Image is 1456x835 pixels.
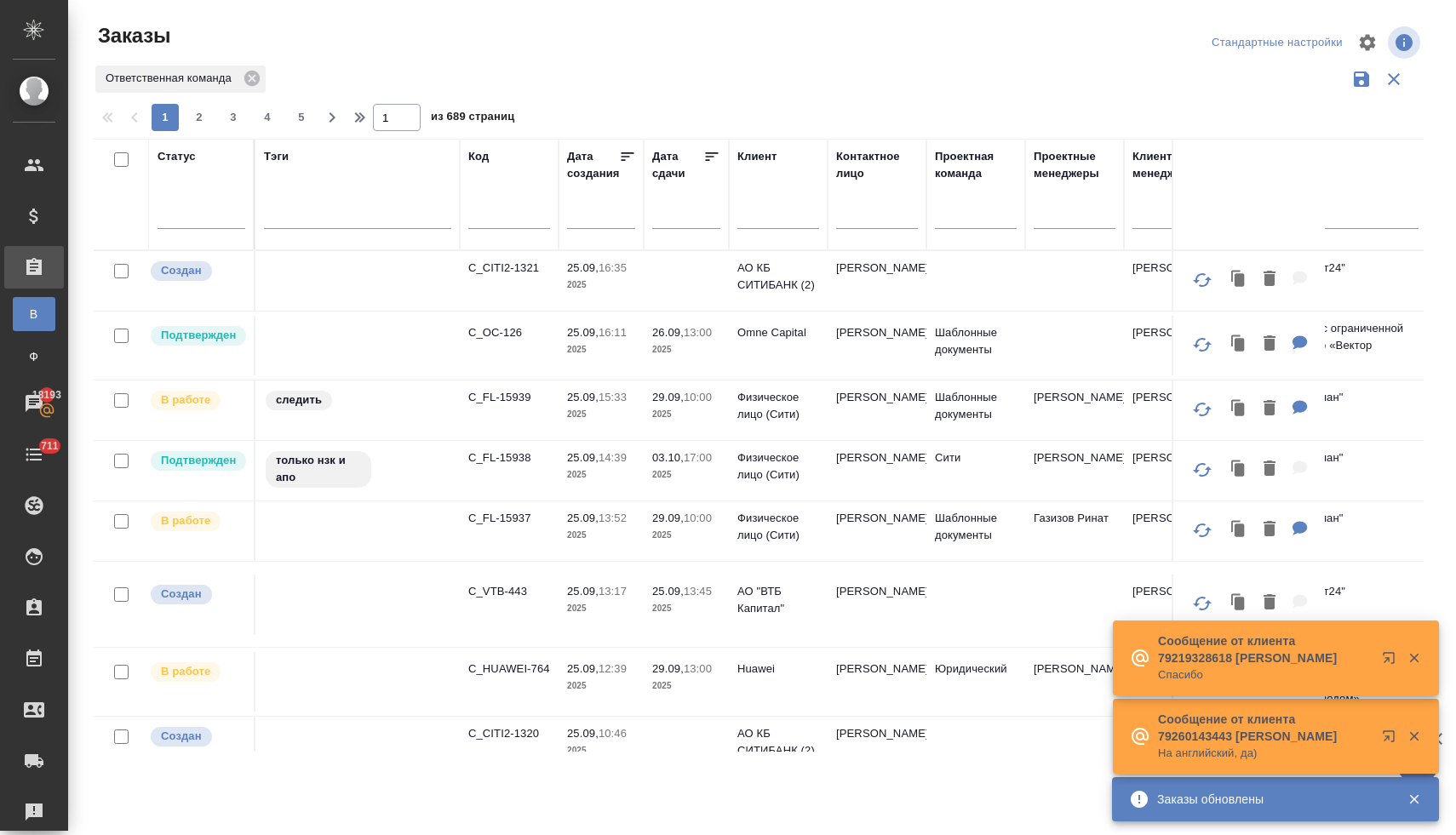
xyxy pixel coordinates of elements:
p: только нзк и апо [276,452,361,486]
button: Удалить [1255,392,1284,426]
td: [PERSON_NAME] [828,575,926,634]
p: 29.09, [652,512,684,524]
p: 2025 [652,678,720,695]
p: C_HUAWEI-764 [468,661,550,678]
div: Контактное лицо [836,148,918,182]
td: (Т2) ООО "Трактат24" [1223,251,1427,311]
button: 4 [254,104,281,131]
p: Подтвержден [161,452,236,469]
td: [PERSON_NAME] [828,441,926,500]
p: 25.09, [567,727,599,740]
p: 2025 [567,527,635,544]
p: 13:52 [599,512,627,524]
div: Ответственная команда [95,66,266,93]
button: 3 [220,104,247,131]
button: Сбросить фильтры [1378,63,1410,95]
td: (МБ) ООО "Монблан" [1223,380,1427,440]
div: Выставляет КМ после уточнения всех необходимых деталей и получения согласия клиента на запуск. С ... [149,324,245,347]
span: 2 [186,109,213,126]
p: 2025 [567,742,635,759]
div: Выставляется автоматически при создании заказа [149,725,245,748]
p: 25.09, [567,451,599,464]
p: Omne Capital [737,324,819,341]
div: Проектная команда [935,148,1017,182]
p: следить [276,392,322,409]
p: Ответственная команда [106,70,238,87]
p: 2025 [652,527,720,544]
span: В [21,306,47,323]
p: 25.09, [567,585,599,598]
td: [PERSON_NAME] [828,501,926,561]
td: (МБ) ООО "Монблан" [1223,501,1427,561]
a: Ф [13,340,55,374]
p: 2025 [652,341,720,358]
p: 2025 [567,277,635,294]
td: (Т2) ООО "Трактат24" [1223,575,1427,634]
p: 15:33 [599,391,627,403]
p: Физическое лицо (Сити) [737,449,819,483]
span: из 689 страниц [431,106,514,131]
p: 17:00 [684,451,712,464]
p: АО КБ СИТИБАНК (2) [737,260,819,294]
p: C_OC-126 [468,324,550,341]
td: Юридический [926,652,1025,712]
p: Подтвержден [161,327,236,344]
p: В работе [161,512,210,529]
td: [PERSON_NAME] [1124,380,1223,440]
span: Заказы [94,22,170,49]
td: [PERSON_NAME] [828,652,926,712]
button: Обновить [1182,583,1223,624]
span: 18193 [22,386,72,403]
td: [PERSON_NAME] [1124,501,1223,561]
p: 2025 [567,341,635,358]
p: 25.09, [567,261,599,274]
p: 25.09, [567,391,599,403]
button: Удалить [1255,327,1284,362]
p: C_FL-15939 [468,389,550,406]
a: 711 [4,433,64,476]
p: 12:39 [599,662,627,675]
p: C_CITI2-1320 [468,725,550,742]
p: 25.09, [567,326,599,339]
td: (OTP) Общество с ограниченной ответственностью «Вектор Развития» [1223,312,1427,380]
span: 711 [31,438,69,455]
p: Huawei [737,661,819,678]
p: 2025 [652,600,720,617]
button: Сохранить фильтры [1345,63,1378,95]
div: Клиент [737,148,777,165]
div: Проектные менеджеры [1034,148,1115,182]
button: Обновить [1182,510,1223,551]
p: В работе [161,663,210,680]
div: Выставляет КМ после уточнения всех необходимых деталей и получения согласия клиента на запуск. С ... [149,449,245,472]
p: C_FL-15937 [468,510,550,527]
td: (МБ) ООО "Монблан" [1223,441,1427,500]
span: 4 [254,109,281,126]
button: Открыть в новой вкладке [1372,641,1413,682]
div: Тэги [264,148,289,165]
button: Клонировать [1223,452,1255,487]
p: 10:00 [684,512,712,524]
p: АО "ВТБ Капитал" [737,583,819,617]
button: Удалить [1255,262,1284,297]
td: Шаблонные документы [926,501,1025,561]
td: Шаблонные документы [926,316,1025,375]
p: 25.09, [567,512,599,524]
button: Удалить [1255,452,1284,487]
button: Закрыть [1396,650,1431,666]
p: C_FL-15938 [468,449,550,466]
span: 3 [220,109,247,126]
p: C_CITI2-1321 [468,260,550,277]
button: Клонировать [1223,327,1255,362]
p: 25.09, [567,662,599,675]
td: [PERSON_NAME] [828,316,926,375]
span: Посмотреть информацию [1388,26,1424,59]
button: Обновить [1182,389,1223,430]
div: только нзк и апо [264,449,451,489]
td: [PERSON_NAME] [1124,441,1223,500]
button: Закрыть [1396,729,1431,744]
p: 03.10, [652,451,684,464]
p: Сообщение от клиента 79260143443 [PERSON_NAME] [1158,711,1371,745]
p: 29.09, [652,391,684,403]
td: [PERSON_NAME] [1124,316,1223,375]
div: Выставляет ПМ после принятия заказа от КМа [149,389,245,412]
